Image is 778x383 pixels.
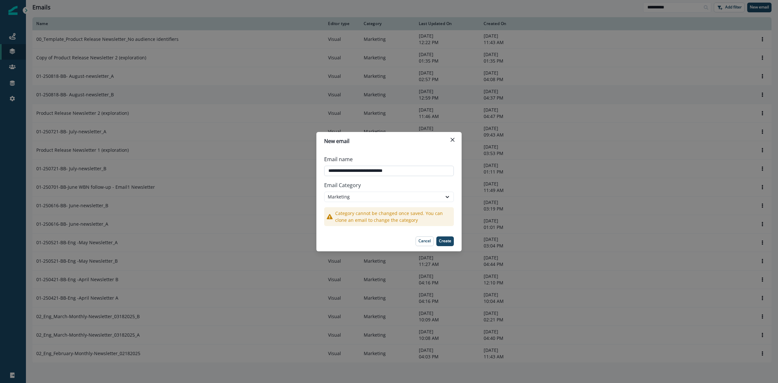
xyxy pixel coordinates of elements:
p: Create [439,239,451,243]
button: Cancel [416,236,434,246]
p: Email Category [324,179,454,192]
div: Marketing [328,193,439,200]
p: Email name [324,155,353,163]
button: Create [436,236,454,246]
p: Cancel [418,239,431,243]
p: Category cannot be changed once saved. You can clone an email to change the category [335,210,451,223]
button: Close [447,135,458,145]
p: New email [324,137,349,145]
